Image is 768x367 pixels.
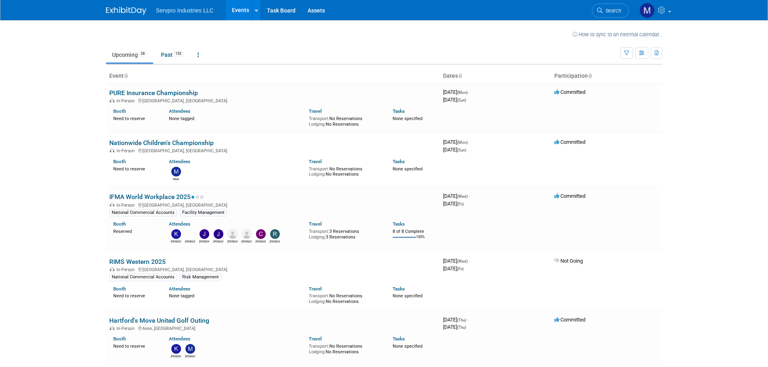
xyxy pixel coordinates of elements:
[256,239,266,244] div: Chris Chassagneux
[393,159,405,164] a: Tasks
[443,97,466,103] span: [DATE]
[592,4,629,18] a: Search
[113,159,126,164] a: Booth
[169,221,190,227] a: Attendees
[457,148,466,152] span: (Sun)
[469,89,470,95] span: -
[551,69,662,83] th: Participation
[124,73,128,79] a: Sort by Event Name
[109,147,437,153] div: [GEOGRAPHIC_DATA], [GEOGRAPHIC_DATA]
[138,51,147,57] span: 28
[106,47,153,62] a: Upcoming28
[309,116,329,121] span: Transport:
[169,330,303,338] div: None tagged
[113,221,126,227] a: Booth
[309,324,322,330] a: Travel
[109,209,177,216] div: National Commercial Accounts
[106,7,146,15] img: ExhibitDay
[169,108,190,114] a: Attendees
[109,304,437,311] div: [GEOGRAPHIC_DATA], [GEOGRAPHIC_DATA]
[457,90,468,95] span: (Mon)
[113,114,157,122] div: Need to reserve
[309,108,322,114] a: Travel
[155,47,190,62] a: Past152
[110,148,114,152] img: In-Person Event
[185,229,195,279] img: Jason Humphrey
[309,227,381,240] div: 3 Reservations 3 Reservations
[180,312,221,319] div: Risk Management
[443,296,470,302] span: [DATE]
[393,324,405,330] a: Tasks
[393,116,423,121] span: None specified
[117,98,137,104] span: In-Person
[309,165,381,177] div: No Reservations No Reservations
[458,73,462,79] a: Sort by Start Date
[214,229,223,239] img: Jeremy Jackson
[309,166,329,172] span: Transport:
[393,108,405,114] a: Tasks
[393,166,423,172] span: None specified
[113,227,157,234] div: Reserved
[109,296,166,304] a: RIMS Western 2025
[213,239,223,244] div: Jeremy Jackson
[113,324,126,330] a: Booth
[117,203,137,208] span: In-Person
[242,229,252,239] img: Matt Post
[109,355,209,363] a: Hartford's Move United Golf Outing
[443,201,464,207] span: [DATE]
[443,147,466,153] span: [DATE]
[109,139,214,147] a: Nationwide Children's Championship
[106,69,440,83] th: Event
[554,355,585,361] span: Committed
[443,304,464,310] span: [DATE]
[109,97,437,104] div: [GEOGRAPHIC_DATA], [GEOGRAPHIC_DATA]
[443,355,468,361] span: [DATE]
[393,221,405,227] a: Tasks
[416,235,425,246] td: 100%
[309,337,326,342] span: Lodging:
[113,330,157,338] div: Need to reserve
[109,193,204,201] a: IFMA World Workplace 2025
[469,139,470,145] span: -
[109,312,177,319] div: National Commercial Accounts
[393,229,437,234] div: 8 of 8 Complete
[171,167,181,176] img: Mark Bristol
[309,234,326,240] span: Lodging:
[443,193,470,199] span: [DATE]
[241,239,252,244] div: Matt Post
[156,7,214,14] span: Servpro Industries LLC
[469,296,470,302] span: -
[110,203,114,207] img: In-Person Event
[117,305,137,311] span: In-Person
[554,296,583,302] span: Not Going
[270,239,280,244] div: Rick Knox
[200,229,209,239] img: Jay Reynolds
[440,69,551,83] th: Dates
[309,229,329,234] span: Transport:
[554,193,585,199] span: Committed
[199,239,209,244] div: Jay Reynolds
[109,89,198,97] a: PURE Insurance Championship
[457,140,468,145] span: (Mon)
[554,139,585,145] span: Committed
[572,31,662,37] a: How to sync to an external calendar...
[603,8,621,14] span: Search
[639,3,655,18] img: Mandi Green
[171,229,181,239] img: Kevin Wofford
[469,193,470,199] span: -
[256,229,266,239] img: Chris Chassagneux
[467,355,468,361] span: -
[443,89,470,95] span: [DATE]
[457,98,466,102] span: (Sun)
[113,165,157,172] div: Need to reserve
[457,202,464,206] span: (Fri)
[457,356,466,361] span: (Thu)
[270,229,280,239] img: Rick Knox
[173,51,184,57] span: 152
[109,201,437,208] div: [GEOGRAPHIC_DATA], [GEOGRAPHIC_DATA]
[110,98,114,102] img: In-Person Event
[227,239,237,244] div: Amy Fox
[457,305,464,309] span: (Fri)
[309,172,326,177] span: Lodging:
[113,108,126,114] a: Booth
